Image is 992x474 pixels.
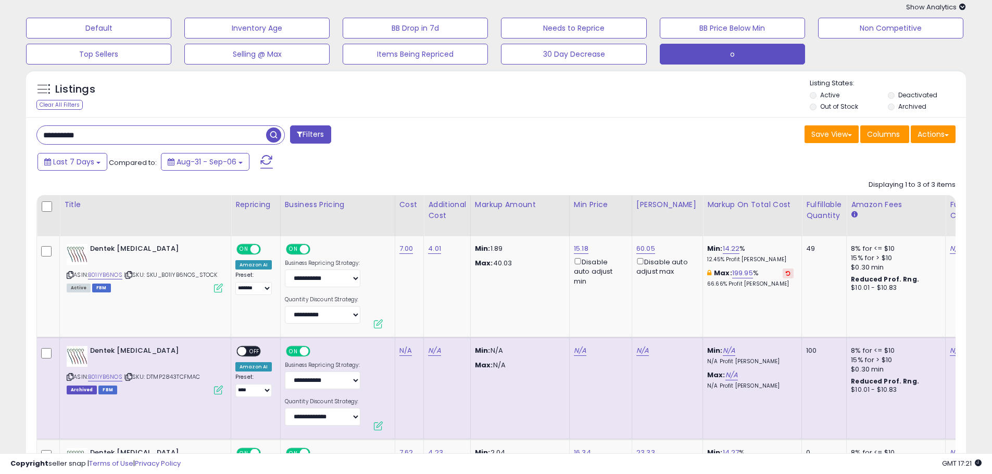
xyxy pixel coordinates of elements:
[851,275,919,284] b: Reduced Prof. Rng.
[287,245,300,254] span: ON
[475,259,561,268] p: 40.03
[707,199,797,210] div: Markup on Total Cost
[308,245,325,254] span: OFF
[98,386,117,394] span: FBM
[950,345,962,356] a: N/A
[124,373,200,381] span: | SKU: DTMP2843TCFMAC
[67,244,87,265] img: 51RX4UJOc5L._SL40_.jpg
[851,365,937,374] div: $0.30 min
[343,18,488,39] button: BB Drop in 7d
[574,345,586,356] a: N/A
[343,44,488,65] button: Items Being Repriced
[660,18,805,39] button: BB Price Below Min
[285,296,360,303] label: Quantity Discount Strategy:
[475,346,561,355] p: N/A
[732,268,753,278] a: 199.95
[37,153,107,171] button: Last 7 Days
[851,244,937,253] div: 8% for <= $10
[636,256,695,276] div: Disable auto adjust max
[820,91,839,99] label: Active
[235,199,276,210] div: Repricing
[805,125,859,143] button: Save View
[806,346,838,355] div: 100
[90,346,217,358] b: Dentek [MEDICAL_DATA]
[636,345,649,356] a: N/A
[851,386,937,394] div: $10.01 - $10.83
[851,199,941,210] div: Amazon Fees
[428,244,441,254] a: 4.01
[475,244,491,253] strong: Min:
[235,272,272,295] div: Preset:
[660,44,805,65] button: o
[942,458,982,468] span: 2025-09-14 17:21 GMT
[725,370,738,380] a: N/A
[574,256,624,286] div: Disable auto adjust min
[707,358,794,365] p: N/A Profit [PERSON_NAME]
[67,284,91,292] span: All listings currently available for purchase on Amazon
[285,362,360,369] label: Business Repricing Strategy:
[723,345,735,356] a: N/A
[399,345,412,356] a: N/A
[235,362,272,371] div: Amazon AI
[475,361,561,370] p: N/A
[475,199,565,210] div: Markup Amount
[723,244,740,254] a: 14.22
[109,158,157,168] span: Compared to:
[911,125,956,143] button: Actions
[285,199,391,210] div: Business Pricing
[574,199,627,210] div: Min Price
[898,102,926,111] label: Archived
[950,244,962,254] a: N/A
[714,268,732,278] b: Max:
[851,355,937,365] div: 15% for > $10
[399,244,413,254] a: 7.00
[574,244,588,254] a: 15.18
[285,260,360,267] label: Business Repricing Strategy:
[820,102,858,111] label: Out of Stock
[235,260,272,270] div: Amazon AI
[475,258,493,268] strong: Max:
[703,195,802,236] th: The percentage added to the cost of goods (COGS) that forms the calculator for Min & Max prices.
[26,18,171,39] button: Default
[806,199,842,221] div: Fulfillable Quantity
[177,157,236,167] span: Aug-31 - Sep-06
[64,199,227,210] div: Title
[161,153,249,171] button: Aug-31 - Sep-06
[851,210,857,220] small: Amazon Fees.
[36,100,83,110] div: Clear All Filters
[235,374,272,397] div: Preset:
[290,125,331,144] button: Filters
[707,244,794,263] div: %
[92,284,111,292] span: FBM
[10,459,181,469] div: seller snap | |
[851,263,937,272] div: $0.30 min
[636,199,698,210] div: [PERSON_NAME]
[707,268,794,288] div: %
[428,345,441,356] a: N/A
[851,346,937,355] div: 8% for <= $10
[237,245,250,254] span: ON
[707,280,794,288] p: 66.66% Profit [PERSON_NAME]
[869,180,956,190] div: Displaying 1 to 3 of 3 items
[135,458,181,468] a: Privacy Policy
[246,347,263,356] span: OFF
[67,346,87,367] img: 51RX4UJOc5L._SL40_.jpg
[501,44,646,65] button: 30 Day Decrease
[636,244,655,254] a: 60.05
[10,458,48,468] strong: Copyright
[707,345,723,355] b: Min:
[399,199,420,210] div: Cost
[475,360,493,370] strong: Max:
[707,370,725,380] b: Max:
[860,125,909,143] button: Columns
[906,2,966,12] span: Show Analytics
[851,377,919,386] b: Reduced Prof. Rng.
[898,91,937,99] label: Deactivated
[810,79,966,88] p: Listing States:
[287,347,300,356] span: ON
[501,18,646,39] button: Needs to Reprice
[88,271,122,279] a: B01IYB6NOS
[806,244,838,253] div: 49
[88,373,122,381] a: B01IYB6NOS
[285,398,360,405] label: Quantity Discount Strategy:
